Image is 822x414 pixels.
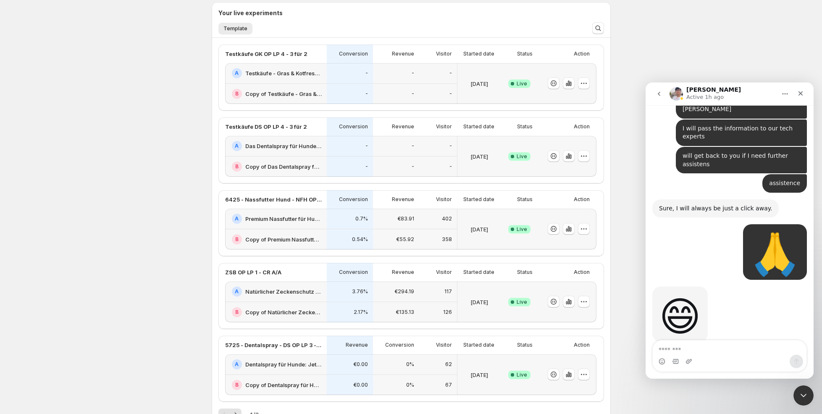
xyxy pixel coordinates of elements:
h2: Copy of Premium Nassfutter für Hunde: Jetzt Neukunden Deal sichern! [245,235,322,244]
p: Conversion [385,342,414,348]
p: 5725 - Dentalspray - DS OP LP 3 - kleine offer box mobil [225,341,322,349]
p: Action [574,123,590,130]
p: 0% [406,382,414,388]
span: Live [517,299,527,305]
p: - [412,143,414,149]
h2: B [235,90,239,97]
p: €294.19 [394,288,414,295]
h2: B [235,163,239,170]
span: Live [517,226,527,233]
p: 62 [445,361,452,368]
p: Conversion [339,123,368,130]
p: Action [574,342,590,348]
p: Started date [463,269,494,276]
p: 0.7% [355,215,368,222]
p: 402 [442,215,452,222]
p: [DATE] [470,225,488,234]
p: €83.91 [397,215,414,222]
h2: Copy of Dentalspray für Hunde: Jetzt Neukunden Deal sichern! [245,381,322,389]
iframe: Intercom live chat [646,82,814,379]
h2: Copy of Natürlicher Zeckenschutz für Hunde: Jetzt Neukunden Deal sichern! [245,308,322,316]
p: - [365,70,368,77]
h2: Natürlicher Zeckenschutz für Hunde: Jetzt Neukunden Deal sichern! [245,287,322,296]
p: Action [574,50,590,57]
span: Live [517,80,527,87]
p: Revenue [346,342,368,348]
p: 117 [444,288,452,295]
iframe: Intercom live chat [793,385,814,406]
p: €55.92 [396,236,414,243]
p: 358 [442,236,452,243]
p: - [365,143,368,149]
p: [DATE] [470,80,488,88]
p: - [412,90,414,97]
p: 3.76% [352,288,368,295]
p: €0.00 [353,361,368,368]
p: Visitor [436,342,452,348]
h2: B [235,309,239,316]
h2: A [235,143,239,149]
p: Action [574,269,590,276]
p: - [449,90,452,97]
p: 6425 - Nassfutter Hund - NFH OP LP 1 - Offer - 3 vs. 2 [225,195,322,204]
p: Conversion [339,50,368,57]
p: Visitor [436,123,452,130]
p: Revenue [392,269,414,276]
p: 0% [406,361,414,368]
p: Revenue [392,196,414,203]
p: Visitor [436,196,452,203]
p: Started date [463,196,494,203]
h2: A [235,70,239,77]
h2: Das Dentalspray für Hunde: Jetzt Neukunden Deal sichern!-v1-test [245,142,322,150]
p: - [449,70,452,77]
h2: A [235,361,239,368]
p: Revenue [392,50,414,57]
p: 2.17% [354,309,368,316]
p: Status [517,196,533,203]
p: - [412,163,414,170]
span: Template [223,25,247,32]
p: Status [517,50,533,57]
p: [DATE] [470,298,488,306]
p: 67 [445,382,452,388]
p: Conversion [339,269,368,276]
p: [DATE] [470,152,488,161]
h2: B [235,382,239,388]
p: Visitor [436,269,452,276]
p: Status [517,269,533,276]
p: Visitor [436,50,452,57]
p: €0.00 [353,382,368,388]
p: Action [574,196,590,203]
p: 0.54% [352,236,368,243]
p: - [449,143,452,149]
p: Started date [463,123,494,130]
p: [DATE] [470,371,488,379]
p: Revenue [392,123,414,130]
p: Testkäufe GK OP LP 4 - 3 für 2 [225,50,307,58]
